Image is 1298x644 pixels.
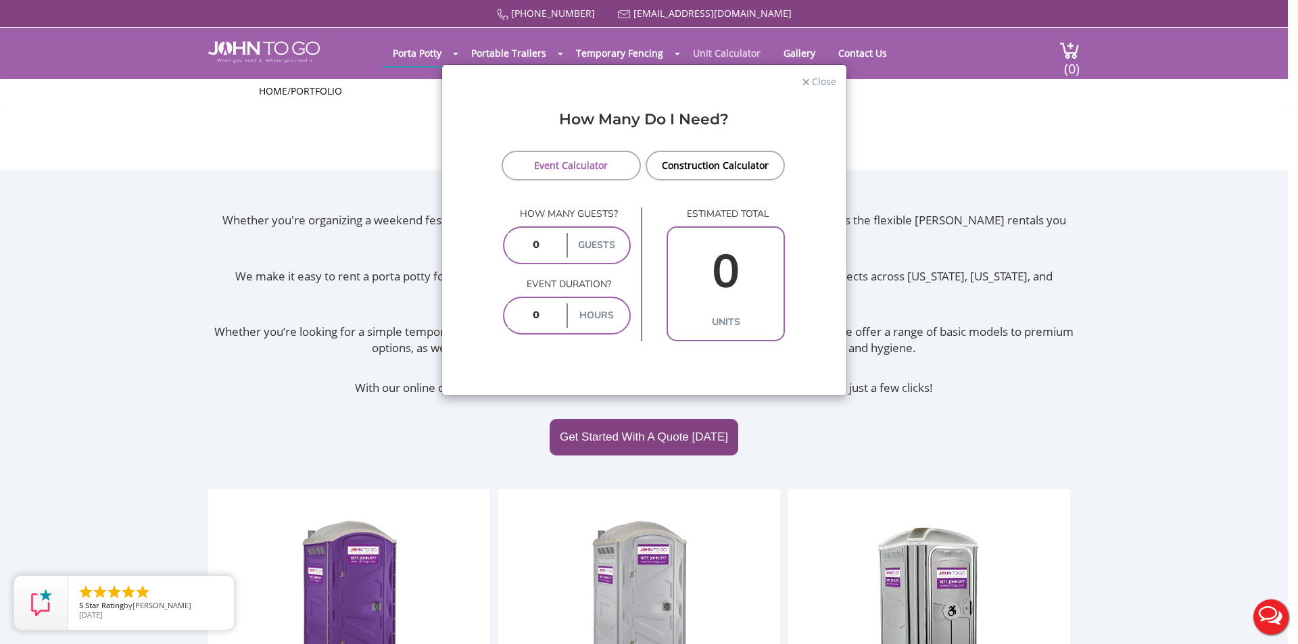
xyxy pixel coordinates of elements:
input: 0 [508,233,564,257]
button: Live Chat [1244,590,1298,644]
label: units [671,310,780,335]
span: [PERSON_NAME] [133,600,191,610]
p: How many guests? [503,207,631,221]
p: Event duration? [503,278,631,291]
span: Star Rating [85,600,124,610]
span: [DATE] [79,610,103,620]
span: Close [811,74,836,86]
div: How Many Do I Need? [452,109,836,150]
li:  [120,584,137,600]
span: × [802,71,811,91]
label: hours [567,303,626,328]
input: 0 [671,233,780,311]
li:  [92,584,108,600]
a: Construction Calculator [646,151,786,180]
button: Close [802,74,836,89]
span: by [79,601,223,611]
img: Review Rating [28,589,55,616]
span: 5 [79,600,83,610]
li:  [78,584,94,600]
label: guests [567,233,626,257]
p: estimated total [667,207,785,221]
li:  [135,584,151,600]
input: 0 [508,303,564,328]
li:  [106,584,122,600]
a: Event Calculator [502,151,642,180]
